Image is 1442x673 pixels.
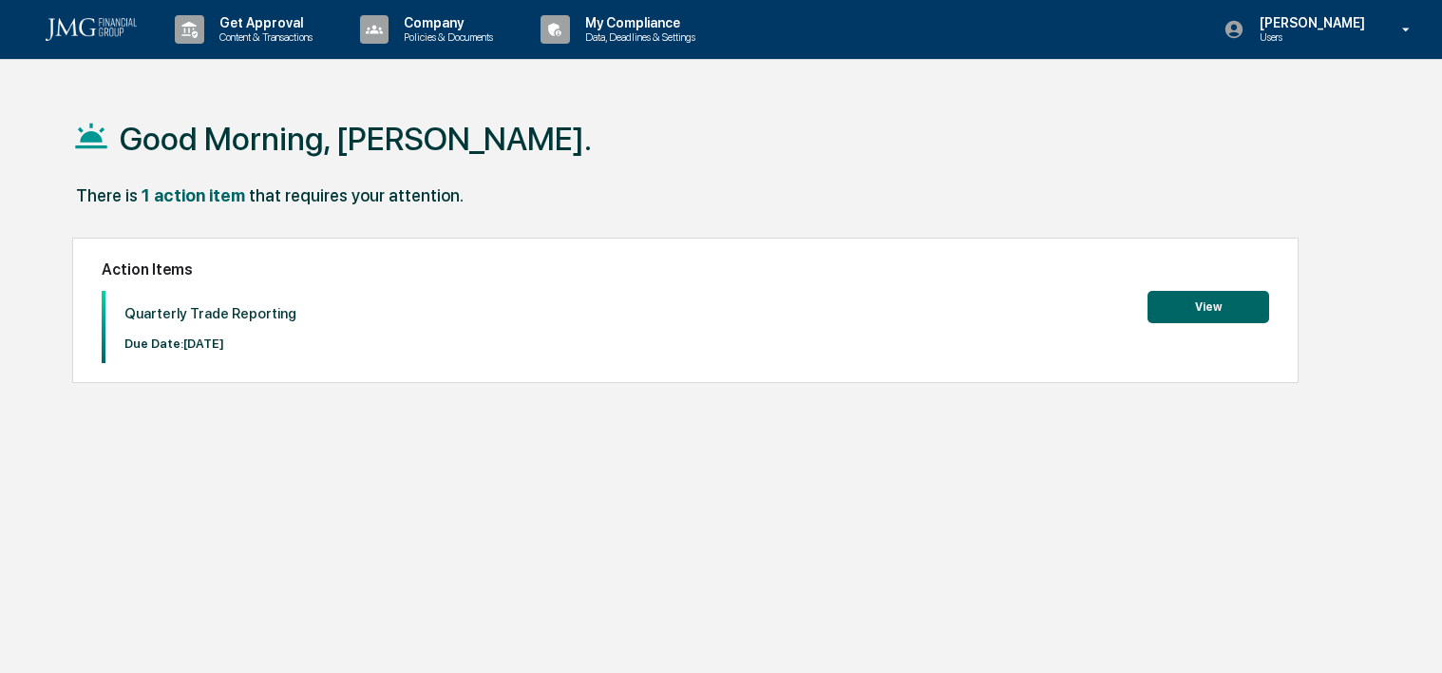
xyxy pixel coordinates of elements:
[124,336,296,351] p: Due Date: [DATE]
[124,305,296,322] p: Quarterly Trade Reporting
[249,185,464,205] div: that requires your attention.
[1244,15,1375,30] p: [PERSON_NAME]
[46,18,137,41] img: logo
[1148,297,1269,315] a: View
[1148,291,1269,323] button: View
[389,15,503,30] p: Company
[120,120,592,158] h1: Good Morning, [PERSON_NAME].
[389,30,503,44] p: Policies & Documents
[102,260,1270,279] h2: Action Items
[1244,30,1375,44] p: Users
[142,185,245,205] div: 1 action item
[570,30,705,44] p: Data, Deadlines & Settings
[76,185,138,205] div: There is
[204,30,322,44] p: Content & Transactions
[570,15,705,30] p: My Compliance
[204,15,322,30] p: Get Approval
